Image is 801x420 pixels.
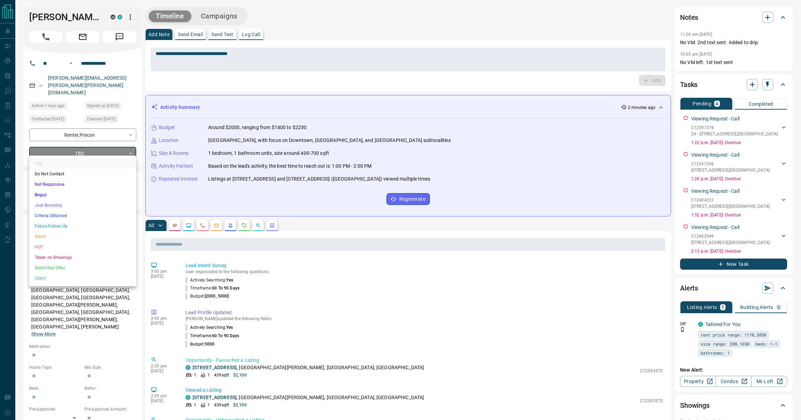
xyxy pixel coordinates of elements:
[29,221,136,231] li: Future Follow Up
[29,179,136,190] li: Not Responsive
[29,169,136,179] li: Do Not Contact
[29,273,136,284] li: Client
[29,242,136,252] li: HOT
[29,231,136,242] li: Warm
[29,211,136,221] li: Criteria Obtained
[29,190,136,200] li: Bogus
[29,200,136,211] li: Just Browsing
[29,252,136,263] li: Taken on Showings
[29,263,136,273] li: Submitted Offer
